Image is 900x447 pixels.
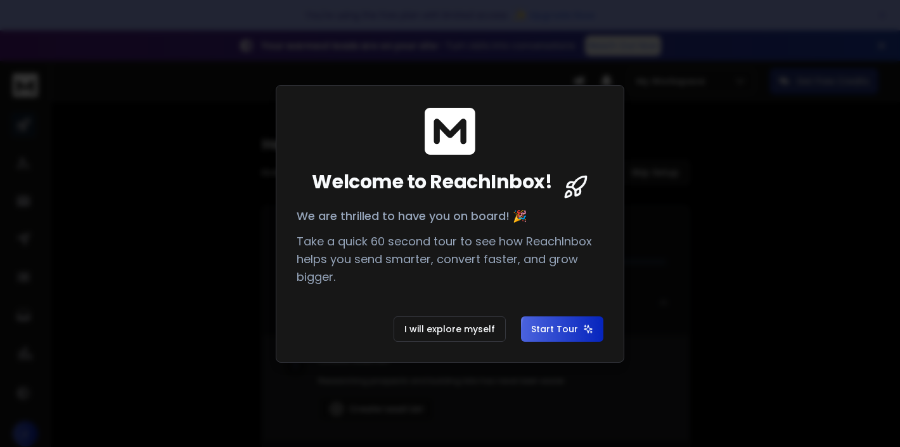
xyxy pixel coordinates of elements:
[297,233,603,286] p: Take a quick 60 second tour to see how ReachInbox helps you send smarter, convert faster, and gro...
[521,316,603,342] button: Start Tour
[312,171,552,193] span: Welcome to ReachInbox!
[297,207,603,225] p: We are thrilled to have you on board! 🎉
[394,316,506,342] button: I will explore myself
[531,323,593,335] span: Start Tour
